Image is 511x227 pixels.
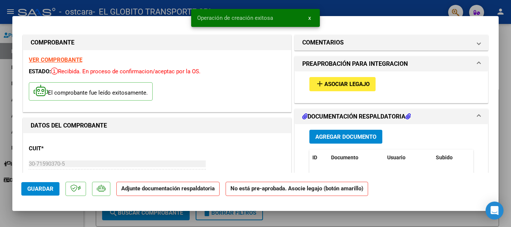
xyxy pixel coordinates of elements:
[295,109,488,124] mat-expansion-panel-header: DOCUMENTACIÓN RESPALDATORIA
[21,182,59,196] button: Guardar
[302,38,344,47] h1: COMENTARIOS
[309,130,382,144] button: Agregar Documento
[387,154,406,160] span: Usuario
[295,56,488,71] mat-expansion-panel-header: PREAPROBACIÓN PARA INTEGRACION
[295,35,488,50] mat-expansion-panel-header: COMENTARIOS
[226,182,368,196] strong: No está pre-aprobada. Asocie legajo (botón amarillo)
[302,59,408,68] h1: PREAPROBACIÓN PARA INTEGRACION
[29,56,82,63] a: VER COMPROBANTE
[331,154,358,160] span: Documento
[51,68,201,75] span: Recibida. En proceso de confirmacion/aceptac por la OS.
[315,79,324,88] mat-icon: add
[302,11,317,25] button: x
[31,122,107,129] strong: DATOS DEL COMPROBANTE
[308,15,311,21] span: x
[433,150,470,166] datatable-header-cell: Subido
[315,134,376,140] span: Agregar Documento
[436,154,453,160] span: Subido
[302,112,411,121] h1: DOCUMENTACIÓN RESPALDATORIA
[31,39,74,46] strong: COMPROBANTE
[309,77,376,91] button: Asociar Legajo
[29,144,106,153] p: CUIT
[312,154,317,160] span: ID
[324,81,370,88] span: Asociar Legajo
[486,202,504,220] div: Open Intercom Messenger
[309,150,328,166] datatable-header-cell: ID
[27,185,53,192] span: Guardar
[470,150,508,166] datatable-header-cell: Acción
[384,150,433,166] datatable-header-cell: Usuario
[29,82,153,101] p: El comprobante fue leído exitosamente.
[121,185,215,192] strong: Adjunte documentación respaldatoria
[29,68,51,75] span: ESTADO:
[197,14,273,22] span: Operación de creación exitosa
[328,150,384,166] datatable-header-cell: Documento
[295,71,488,102] div: PREAPROBACIÓN PARA INTEGRACION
